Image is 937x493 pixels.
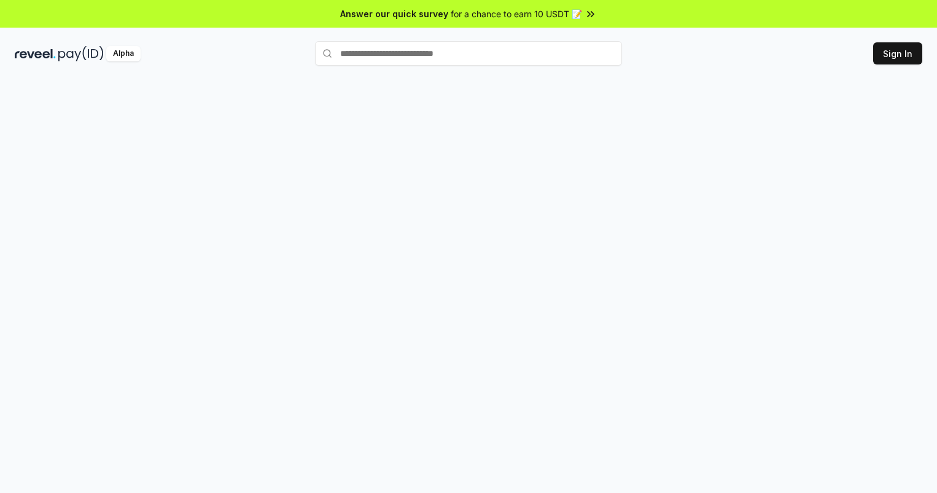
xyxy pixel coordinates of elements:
div: Alpha [106,46,141,61]
button: Sign In [873,42,922,64]
img: reveel_dark [15,46,56,61]
span: Answer our quick survey [340,7,448,20]
img: pay_id [58,46,104,61]
span: for a chance to earn 10 USDT 📝 [451,7,582,20]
